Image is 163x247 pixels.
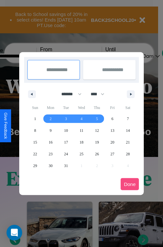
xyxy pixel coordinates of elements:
[127,113,129,125] span: 7
[43,136,58,148] button: 16
[43,148,58,160] button: 23
[111,125,114,136] span: 13
[120,102,136,113] span: Sat
[3,113,8,139] div: Give Feedback
[33,136,37,148] span: 15
[65,113,67,125] span: 3
[33,160,37,172] span: 29
[105,125,120,136] button: 13
[34,113,36,125] span: 1
[64,148,68,160] span: 24
[58,136,74,148] button: 17
[111,136,114,148] span: 20
[43,125,58,136] button: 9
[34,125,36,136] span: 8
[58,160,74,172] button: 31
[27,136,43,148] button: 15
[111,113,113,125] span: 6
[95,125,99,136] span: 12
[64,160,68,172] span: 31
[89,136,105,148] button: 19
[96,113,98,125] span: 5
[58,102,74,113] span: Tue
[58,148,74,160] button: 24
[49,148,52,160] span: 23
[58,125,74,136] button: 10
[74,136,89,148] button: 18
[80,125,83,136] span: 11
[105,136,120,148] button: 20
[126,136,130,148] span: 21
[111,148,114,160] span: 27
[58,113,74,125] button: 3
[64,125,68,136] span: 10
[27,148,43,160] button: 22
[74,113,89,125] button: 4
[74,148,89,160] button: 25
[95,136,99,148] span: 19
[33,148,37,160] span: 22
[64,136,68,148] span: 17
[81,113,82,125] span: 4
[105,148,120,160] button: 27
[120,148,136,160] button: 28
[43,113,58,125] button: 2
[27,113,43,125] button: 1
[126,125,130,136] span: 14
[121,178,139,190] button: Done
[43,102,58,113] span: Mon
[120,113,136,125] button: 7
[105,113,120,125] button: 6
[120,125,136,136] button: 14
[80,136,83,148] span: 18
[27,125,43,136] button: 8
[74,125,89,136] button: 11
[7,225,22,240] div: Open Intercom Messenger
[50,113,52,125] span: 2
[89,102,105,113] span: Thu
[49,136,52,148] span: 16
[105,102,120,113] span: Fri
[120,136,136,148] button: 21
[49,160,52,172] span: 30
[74,102,89,113] span: Wed
[80,148,83,160] span: 25
[50,125,52,136] span: 9
[126,148,130,160] span: 28
[89,148,105,160] button: 26
[27,160,43,172] button: 29
[27,102,43,113] span: Sun
[43,160,58,172] button: 30
[89,125,105,136] button: 12
[89,113,105,125] button: 5
[95,148,99,160] span: 26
